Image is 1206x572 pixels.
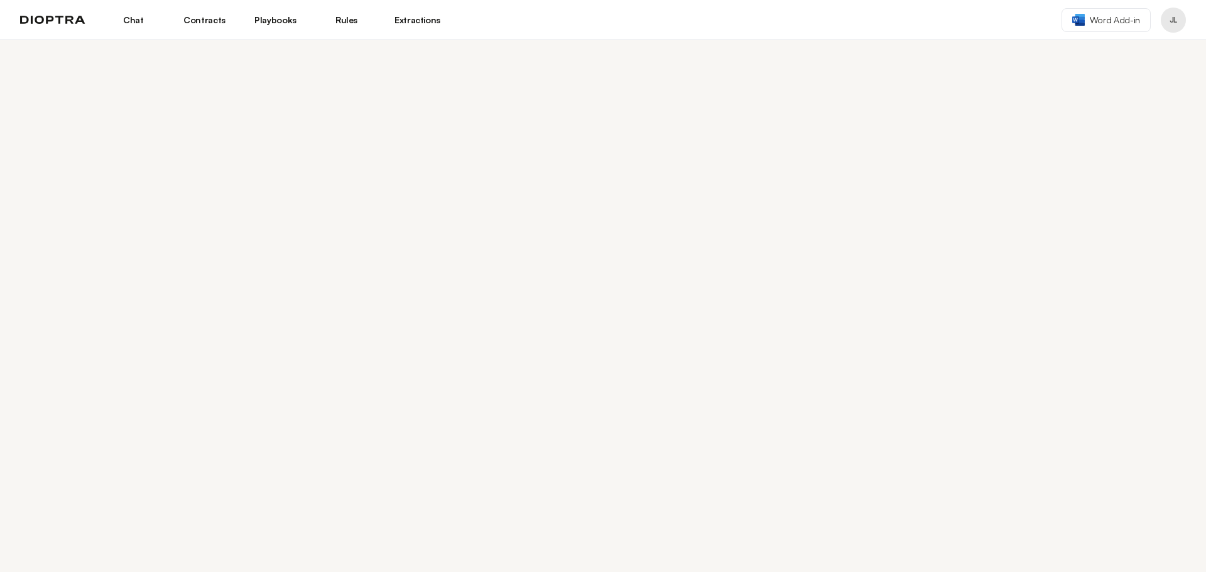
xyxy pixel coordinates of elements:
[1062,8,1151,32] a: Word Add-in
[106,9,161,31] a: Chat
[247,9,303,31] a: Playbooks
[1090,14,1140,26] span: Word Add-in
[20,16,85,24] img: logo
[389,9,445,31] a: Extractions
[1161,8,1186,33] button: Profile menu
[177,9,232,31] a: Contracts
[318,9,374,31] a: Rules
[1072,14,1085,26] img: word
